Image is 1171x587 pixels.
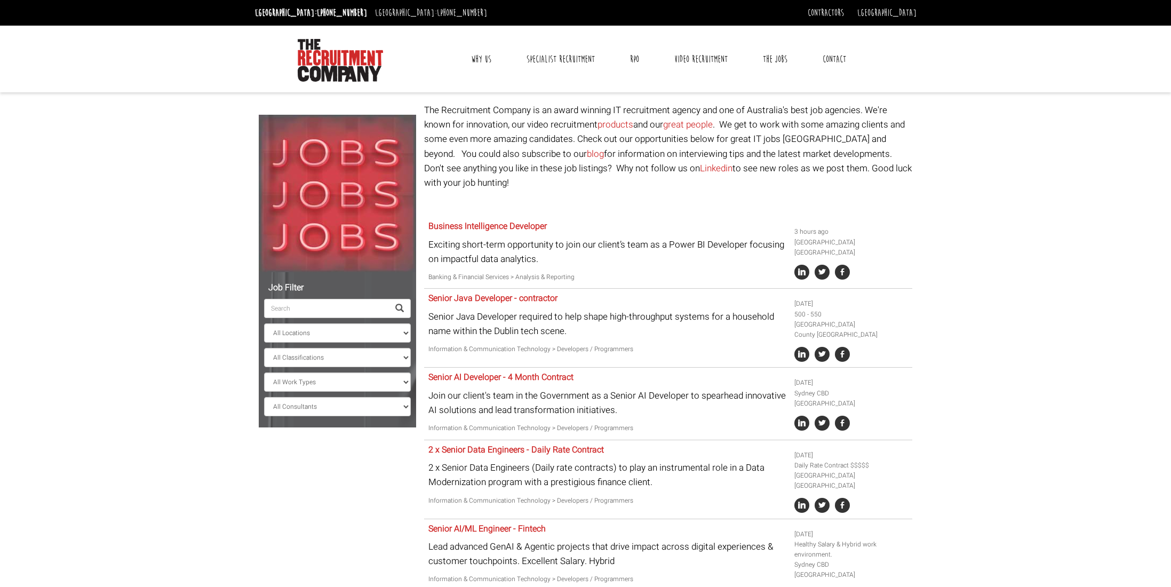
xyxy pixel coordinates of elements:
a: [PHONE_NUMBER] [437,7,487,19]
li: [GEOGRAPHIC_DATA]: [372,4,490,21]
p: Information & Communication Technology > Developers / Programmers [428,574,786,584]
li: 3 hours ago [794,227,909,237]
a: Contractors [808,7,844,19]
a: products [598,118,633,131]
p: The Recruitment Company is an award winning IT recruitment agency and one of Australia's best job... [424,103,912,190]
a: Linkedin [700,162,732,175]
a: Business Intelligence Developer [428,220,547,233]
a: great people [663,118,713,131]
h5: Job Filter [264,283,411,293]
a: [PHONE_NUMBER] [317,7,367,19]
a: RPO [622,46,647,73]
a: blog [587,147,604,161]
a: [GEOGRAPHIC_DATA] [857,7,917,19]
li: [GEOGRAPHIC_DATA]: [252,4,370,21]
img: Jobs, Jobs, Jobs [259,115,416,272]
img: The Recruitment Company [298,39,383,82]
a: Why Us [463,46,499,73]
li: Sydney CBD [GEOGRAPHIC_DATA] [794,560,909,580]
a: The Jobs [755,46,795,73]
a: Specialist Recruitment [519,46,603,73]
a: Video Recruitment [666,46,736,73]
input: Search [264,299,389,318]
a: Contact [815,46,854,73]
